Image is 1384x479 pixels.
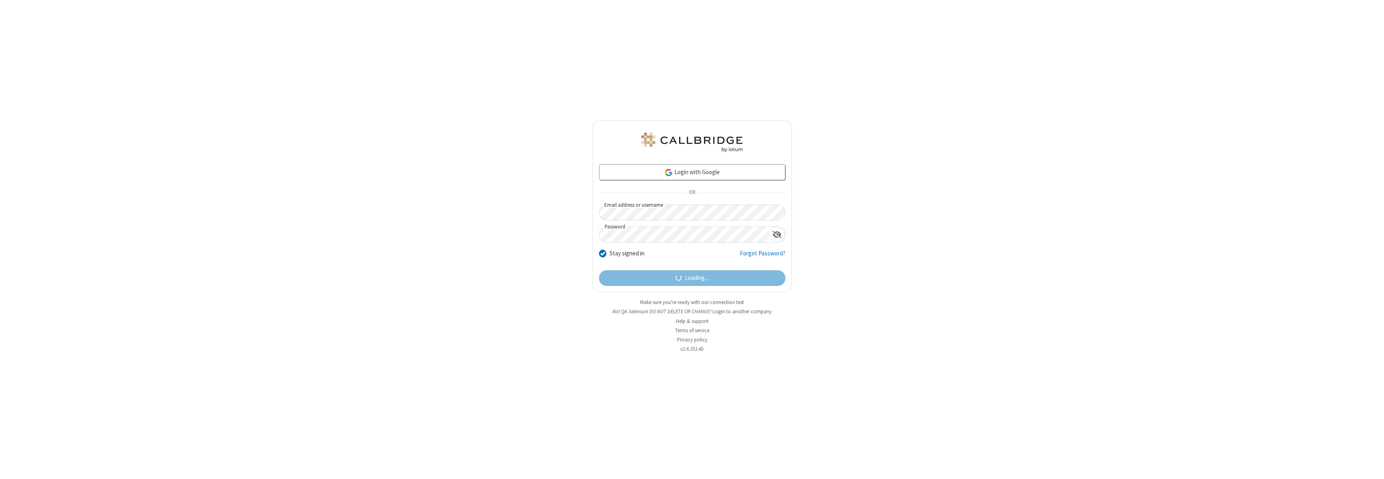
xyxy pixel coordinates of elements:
[599,205,785,220] input: Email address or username
[1364,458,1378,473] iframe: Chat
[686,187,698,198] span: OR
[676,318,708,325] a: Help & support
[640,133,744,152] img: QA Selenium DO NOT DELETE OR CHANGE
[675,327,709,334] a: Terms of service
[599,227,769,243] input: Password
[599,270,785,286] button: Loading...
[640,299,744,306] a: Make sure you're ready with our connection test
[685,273,708,283] span: Loading...
[610,249,645,258] label: Stay signed in
[664,168,673,177] img: google-icon.png
[599,164,785,180] a: Login with Google
[677,336,707,343] a: Privacy policy
[593,308,792,315] li: Not QA Selenium DO NOT DELETE OR CHANGE?
[769,227,785,242] div: Show password
[713,308,772,315] button: Login to another company
[740,249,785,264] a: Forgot Password?
[593,345,792,353] li: v2.6.353.4b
